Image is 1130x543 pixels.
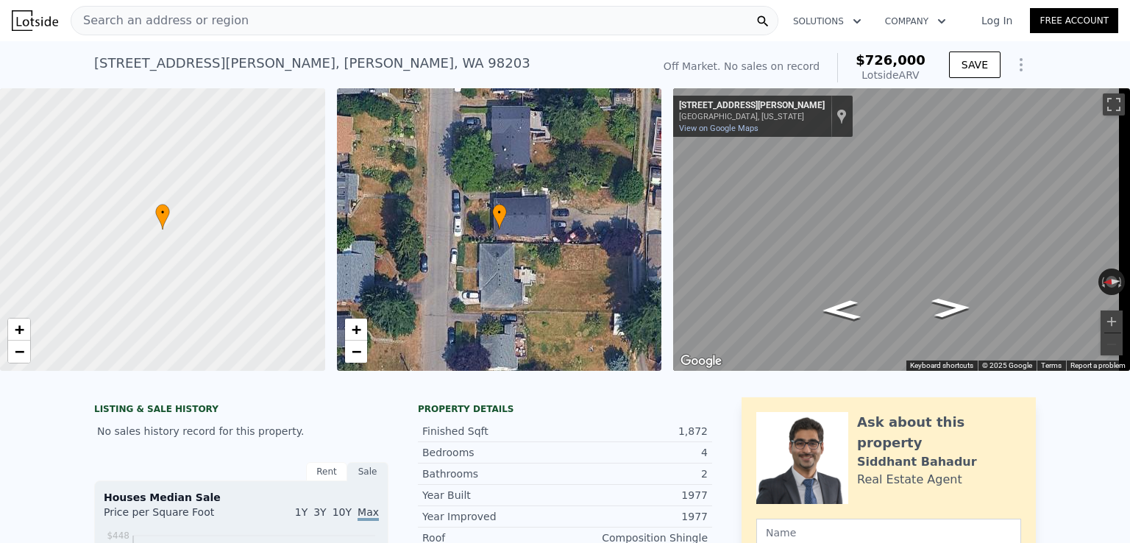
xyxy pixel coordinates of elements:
a: Report a problem [1070,361,1126,369]
div: Street View [673,88,1130,371]
div: [STREET_ADDRESS][PERSON_NAME] , [PERSON_NAME] , WA 98203 [94,53,530,74]
a: Show location on map [836,108,847,124]
a: Zoom out [8,341,30,363]
a: Open this area in Google Maps (opens a new window) [677,352,725,371]
div: [STREET_ADDRESS][PERSON_NAME] [679,100,825,112]
div: Year Improved [422,509,565,524]
span: + [15,320,24,338]
div: Price per Square Foot [104,505,241,528]
div: Year Built [422,488,565,503]
div: 2 [565,466,708,481]
div: 4 [565,445,708,460]
div: Bedrooms [422,445,565,460]
span: − [15,342,24,361]
span: 3Y [313,506,326,518]
div: [GEOGRAPHIC_DATA], [US_STATE] [679,112,825,121]
button: Company [873,8,958,35]
div: Houses Median Sale [104,490,379,505]
a: Zoom in [8,319,30,341]
div: Off Market. No sales on record [664,59,820,74]
button: Zoom in [1101,310,1123,333]
span: © 2025 Google [982,361,1032,369]
div: Finished Sqft [422,424,565,439]
span: + [351,320,360,338]
span: − [351,342,360,361]
div: 1,872 [565,424,708,439]
tspan: $448 [107,530,129,541]
span: $726,000 [856,52,925,68]
div: Bathrooms [422,466,565,481]
div: 1977 [565,509,708,524]
path: Go North, Wetmore Ave [805,296,877,325]
span: Max [358,506,379,521]
button: Rotate counterclockwise [1098,269,1106,295]
div: Real Estate Agent [857,471,962,489]
a: Terms (opens in new tab) [1041,361,1062,369]
img: Lotside [12,10,58,31]
a: Zoom out [345,341,367,363]
button: Solutions [781,8,873,35]
a: Log In [964,13,1030,28]
div: Rent [306,462,347,481]
button: Reset the view [1098,275,1125,288]
div: Siddhant Bahadur [857,453,977,471]
div: Property details [418,403,712,415]
div: LISTING & SALE HISTORY [94,403,388,418]
div: Ask about this property [857,412,1021,453]
a: Zoom in [345,319,367,341]
div: No sales history record for this property. [94,418,388,444]
a: Free Account [1030,8,1118,33]
div: Sale [347,462,388,481]
div: Map [673,88,1130,371]
div: Lotside ARV [856,68,925,82]
div: • [492,204,507,230]
button: Zoom out [1101,333,1123,355]
path: Go South, Wetmore Ave [915,293,987,322]
span: • [492,206,507,219]
button: Toggle fullscreen view [1103,93,1125,116]
button: Keyboard shortcuts [910,361,973,371]
span: • [155,206,170,219]
button: Show Options [1006,50,1036,79]
button: Rotate clockwise [1117,269,1126,295]
div: • [155,204,170,230]
img: Google [677,352,725,371]
span: 1Y [295,506,308,518]
div: 1977 [565,488,708,503]
button: SAVE [949,52,1001,78]
a: View on Google Maps [679,124,758,133]
span: Search an address or region [71,12,249,29]
span: 10Y [333,506,352,518]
